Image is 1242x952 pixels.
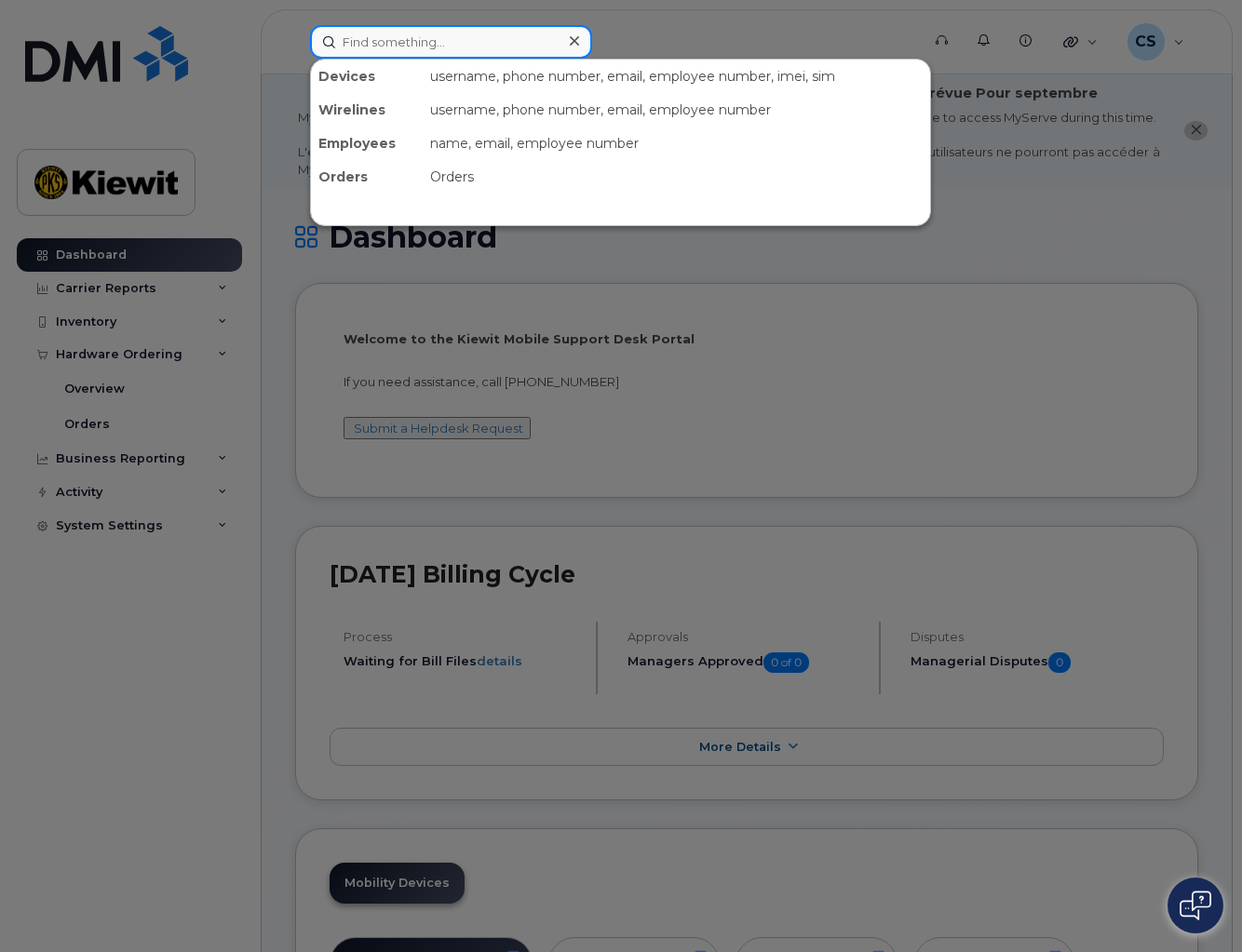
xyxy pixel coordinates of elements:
[311,60,423,93] div: Devices
[423,160,930,194] div: Orders
[311,93,423,127] div: Wirelines
[1180,891,1211,920] img: Open chat
[423,127,930,160] div: name, email, employee number
[423,60,930,93] div: username, phone number, email, employee number, imei, sim
[311,160,423,194] div: Orders
[423,93,930,127] div: username, phone number, email, employee number
[311,127,423,160] div: Employees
